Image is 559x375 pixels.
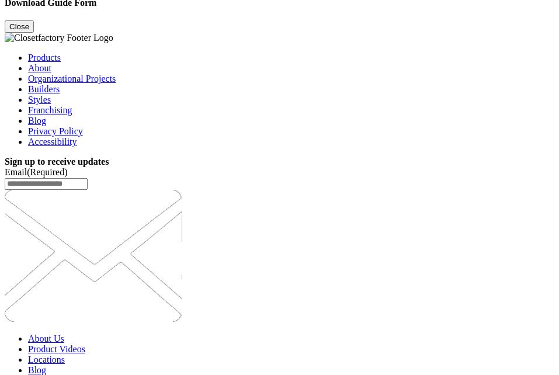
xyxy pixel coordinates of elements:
[5,20,34,33] button: Close
[5,33,113,43] img: Closetfactory Footer Logo
[28,355,65,364] a: Locations
[5,157,109,166] strong: Sign up to receive updates
[27,167,67,177] span: (Required)
[28,365,46,375] a: Blog
[28,105,72,115] a: Franchising
[28,95,51,105] a: Styles
[28,126,83,136] a: Privacy Policy
[28,137,77,147] a: Accessibility
[5,167,68,177] label: Email
[28,84,60,94] a: Builders
[28,53,61,62] a: Products
[28,334,64,343] a: About Us
[28,74,116,84] a: Organizational Projects
[28,116,46,126] a: Blog
[28,344,85,354] a: Product Videos
[28,63,51,73] a: About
